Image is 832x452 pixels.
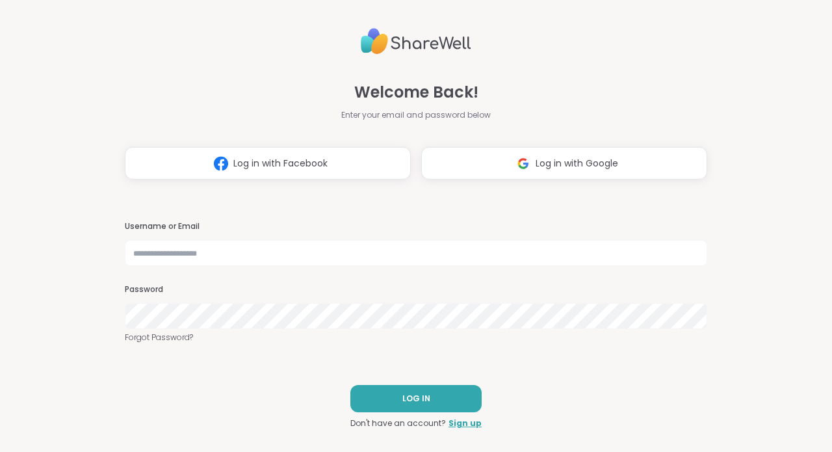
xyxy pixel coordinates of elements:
h3: Password [125,284,707,295]
span: Log in with Google [536,157,618,170]
img: ShareWell Logo [361,23,471,60]
span: Enter your email and password below [341,109,491,121]
button: LOG IN [350,385,482,412]
button: Log in with Google [421,147,707,179]
img: ShareWell Logomark [511,152,536,176]
span: Welcome Back! [354,81,478,104]
span: Log in with Facebook [233,157,328,170]
a: Forgot Password? [125,332,707,343]
img: ShareWell Logomark [209,152,233,176]
a: Sign up [448,418,482,429]
span: LOG IN [402,393,430,405]
button: Log in with Facebook [125,147,411,179]
span: Don't have an account? [350,418,446,429]
h3: Username or Email [125,221,707,232]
